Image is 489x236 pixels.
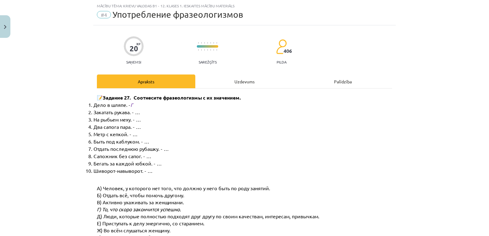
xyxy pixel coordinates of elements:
[213,49,214,51] img: icon-short-line-57e1e144782c952c97e751825c79c345078a6d821885a25fce030b3d8c18986b.svg
[97,227,171,233] span: Ж) Во всём слушаться женщину.
[97,220,204,226] span: Е) Приступать к делу энергично, со старанием.
[216,49,217,51] img: icon-short-line-57e1e144782c952c97e751825c79c345078a6d821885a25fce030b3d8c18986b.svg
[213,42,214,44] img: icon-short-line-57e1e144782c952c97e751825c79c345078a6d821885a25fce030b3d8c18986b.svg
[207,49,208,51] img: icon-short-line-57e1e144782c952c97e751825c79c345078a6d821885a25fce030b3d8c18986b.svg
[97,11,111,18] span: #4
[97,185,270,191] span: А) Человек, у которого нет того, что должно у него быть по роду занятий.
[94,168,153,174] span: Шиворот-навыворот. - …
[97,213,319,219] span: Д) Люди, которые полностью подходят друг другу по своим качествам, интересам, привычкам.
[284,48,292,54] span: 406
[124,60,144,64] p: Saņemsi
[97,206,181,212] span: Г) То, что скоро закончится успешно.
[277,60,286,64] p: pilda
[94,131,138,137] span: Метр с кепкой. - …
[201,49,202,51] img: icon-short-line-57e1e144782c952c97e751825c79c345078a6d821885a25fce030b3d8c18986b.svg
[94,102,131,108] span: Дело в шляпе. -
[276,39,287,54] img: students-c634bb4e5e11cddfef0936a35e636f08e4e9abd3cc4e673bd6f9a4125e45ecb1.svg
[130,44,138,53] div: 20
[195,74,294,88] div: Uzdevums
[136,42,140,45] span: XP
[97,74,195,88] div: Apraksts
[94,153,151,159] span: Сапожник без сапог. - …
[94,138,149,144] span: Быть под каблуком. - …
[94,160,162,166] span: Бегать за каждой юбкой. - …
[94,116,141,122] span: На рыбьем меху. - …
[97,192,184,198] span: Б) Отдать всё, чтобы помочь другому.
[94,124,141,130] span: Два сапога пара. - …
[97,4,392,8] div: Mācību tēma: Krievu valodas b1 - 12. klases 1. ieskaites mācību materiāls
[103,94,241,101] span: Задание 27. Соотнесите фразеологизмы с их значением.
[112,9,243,20] span: Употребление фразеологизмов
[94,109,140,115] span: Закатать рукава. - …
[199,60,217,64] p: Sarežģīts
[4,25,6,29] img: icon-close-lesson-0947bae3869378f0d4975bcd49f059093ad1ed9edebbc8119c70593378902aed.svg
[204,42,205,44] img: icon-short-line-57e1e144782c952c97e751825c79c345078a6d821885a25fce030b3d8c18986b.svg
[97,95,103,101] span: 📝
[207,42,208,44] img: icon-short-line-57e1e144782c952c97e751825c79c345078a6d821885a25fce030b3d8c18986b.svg
[210,49,211,51] img: icon-short-line-57e1e144782c952c97e751825c79c345078a6d821885a25fce030b3d8c18986b.svg
[294,74,392,88] div: Palīdzība
[204,49,205,51] img: icon-short-line-57e1e144782c952c97e751825c79c345078a6d821885a25fce030b3d8c18986b.svg
[216,42,217,44] img: icon-short-line-57e1e144782c952c97e751825c79c345078a6d821885a25fce030b3d8c18986b.svg
[97,199,184,205] span: В) Активно ухаживать за женщинами.
[201,42,202,44] img: icon-short-line-57e1e144782c952c97e751825c79c345078a6d821885a25fce030b3d8c18986b.svg
[210,42,211,44] img: icon-short-line-57e1e144782c952c97e751825c79c345078a6d821885a25fce030b3d8c18986b.svg
[198,42,199,44] img: icon-short-line-57e1e144782c952c97e751825c79c345078a6d821885a25fce030b3d8c18986b.svg
[198,49,199,51] img: icon-short-line-57e1e144782c952c97e751825c79c345078a6d821885a25fce030b3d8c18986b.svg
[131,102,133,108] span: Г
[94,146,169,152] span: Отдать последнюю рубашку. - …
